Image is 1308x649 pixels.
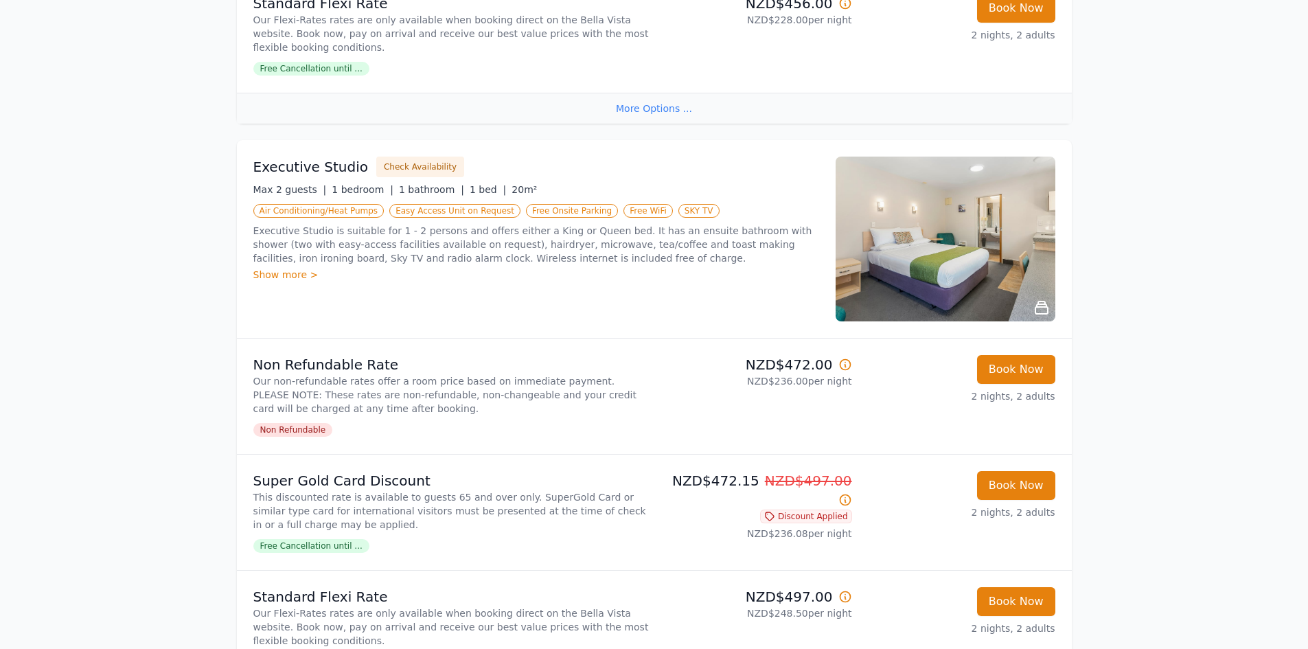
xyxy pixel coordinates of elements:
[253,224,819,265] p: Executive Studio is suitable for 1 - 2 persons and offers either a King or Queen bed. It has an e...
[977,471,1055,500] button: Book Now
[765,472,852,489] span: NZD$497.00
[863,28,1055,42] p: 2 nights, 2 adults
[253,539,369,553] span: Free Cancellation until ...
[253,423,333,437] span: Non Refundable
[237,93,1072,124] div: More Options ...
[332,184,393,195] span: 1 bedroom |
[660,471,852,510] p: NZD$472.15
[253,606,649,648] p: Our Flexi-Rates rates are only available when booking direct on the Bella Vista website. Book now...
[470,184,506,195] span: 1 bed |
[253,471,649,490] p: Super Gold Card Discount
[512,184,537,195] span: 20m²
[660,374,852,388] p: NZD$236.00 per night
[678,204,720,218] span: SKY TV
[977,355,1055,384] button: Book Now
[660,587,852,606] p: NZD$497.00
[760,510,852,523] span: Discount Applied
[526,204,618,218] span: Free Onsite Parking
[660,527,852,540] p: NZD$236.08 per night
[660,606,852,620] p: NZD$248.50 per night
[389,204,520,218] span: Easy Access Unit on Request
[253,374,649,415] p: Our non-refundable rates offer a room price based on immediate payment. PLEASE NOTE: These rates ...
[253,204,385,218] span: Air Conditioning/Heat Pumps
[660,355,852,374] p: NZD$472.00
[399,184,464,195] span: 1 bathroom |
[253,184,327,195] span: Max 2 guests |
[253,157,368,177] h3: Executive Studio
[253,268,819,282] div: Show more >
[376,157,464,177] button: Check Availability
[863,622,1055,635] p: 2 nights, 2 adults
[253,355,649,374] p: Non Refundable Rate
[977,587,1055,616] button: Book Now
[253,13,649,54] p: Our Flexi-Rates rates are only available when booking direct on the Bella Vista website. Book now...
[623,204,673,218] span: Free WiFi
[253,490,649,532] p: This discounted rate is available to guests 65 and over only. SuperGold Card or similar type card...
[660,13,852,27] p: NZD$228.00 per night
[863,505,1055,519] p: 2 nights, 2 adults
[863,389,1055,403] p: 2 nights, 2 adults
[253,62,369,76] span: Free Cancellation until ...
[253,587,649,606] p: Standard Flexi Rate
